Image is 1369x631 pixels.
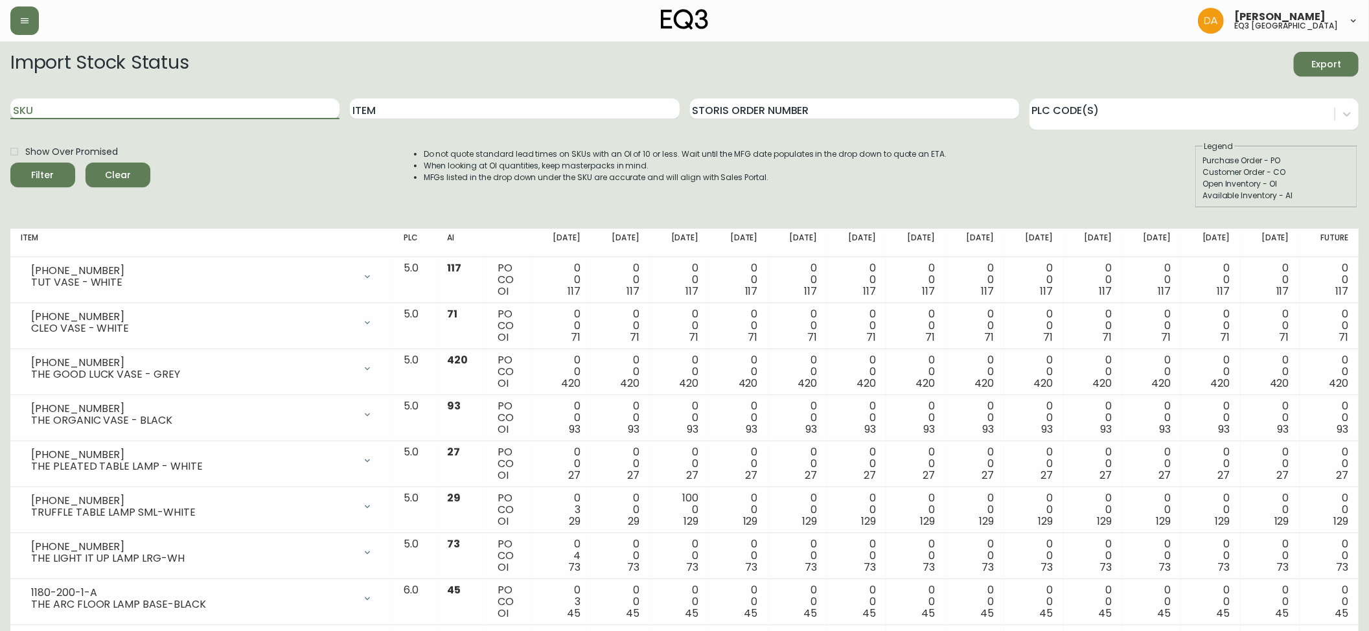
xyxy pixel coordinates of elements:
[1041,468,1053,483] span: 27
[498,262,522,297] div: PO CO
[915,376,935,391] span: 420
[1251,538,1289,573] div: 0 0
[857,376,876,391] span: 420
[601,584,639,619] div: 0 0
[709,229,768,257] th: [DATE]
[542,584,581,619] div: 0 3
[393,487,437,533] td: 5.0
[32,167,54,183] div: Filter
[802,514,817,529] span: 129
[542,308,581,343] div: 0 0
[897,354,935,389] div: 0 0
[1202,155,1350,166] div: Purchase Order - PO
[1092,376,1112,391] span: 420
[393,395,437,441] td: 5.0
[542,538,581,573] div: 0 4
[1133,400,1171,435] div: 0 0
[1063,229,1122,257] th: [DATE]
[660,400,698,435] div: 0 0
[542,446,581,481] div: 0 0
[746,422,758,437] span: 93
[1310,446,1348,481] div: 0 0
[1198,8,1224,34] img: dd1a7e8db21a0ac8adbf82b84ca05374
[1074,492,1112,527] div: 0 0
[1251,446,1289,481] div: 0 0
[1274,514,1289,529] span: 129
[1074,354,1112,389] div: 0 0
[687,560,699,575] span: 73
[746,560,758,575] span: 73
[627,468,639,483] span: 27
[838,262,876,297] div: 0 0
[31,599,354,610] div: THE ARC FLOOR LAMP BASE-BLACK
[1337,422,1348,437] span: 93
[31,495,354,507] div: [PHONE_NUMBER]
[447,352,468,367] span: 420
[31,311,354,323] div: [PHONE_NUMBER]
[1158,284,1171,299] span: 117
[1133,308,1171,343] div: 0 0
[447,306,457,321] span: 71
[498,400,522,435] div: PO CO
[838,308,876,343] div: 0 0
[437,229,487,257] th: AI
[719,354,757,389] div: 0 0
[542,400,581,435] div: 0 0
[31,449,354,461] div: [PHONE_NUMBER]
[1304,56,1348,73] span: Export
[447,490,461,505] span: 29
[1159,560,1171,575] span: 73
[1251,354,1289,389] div: 0 0
[956,492,994,527] div: 0 0
[1202,166,1350,178] div: Customer Order - CO
[1041,422,1053,437] span: 93
[1100,422,1112,437] span: 93
[1074,308,1112,343] div: 0 0
[498,308,522,343] div: PO CO
[1097,514,1112,529] span: 129
[561,376,581,391] span: 420
[945,229,1004,257] th: [DATE]
[31,357,354,369] div: [PHONE_NUMBER]
[393,303,437,349] td: 5.0
[897,584,935,619] div: 0 0
[838,584,876,619] div: 0 0
[542,262,581,297] div: 0 0
[1251,400,1289,435] div: 0 0
[1202,178,1350,190] div: Open Inventory - OI
[601,262,639,297] div: 0 0
[923,560,935,575] span: 73
[630,330,639,345] span: 71
[21,446,383,475] div: [PHONE_NUMBER]THE PLEATED TABLE LAMP - WHITE
[1074,446,1112,481] div: 0 0
[86,163,150,187] button: Clear
[498,538,522,573] div: PO CO
[569,422,581,437] span: 93
[838,354,876,389] div: 0 0
[31,461,354,472] div: THE PLEATED TABLE LAMP - WHITE
[779,584,817,619] div: 0 0
[746,468,758,483] span: 27
[739,376,758,391] span: 420
[838,538,876,573] div: 0 0
[689,330,699,345] span: 71
[1202,190,1350,201] div: Available Inventory - AI
[1310,262,1348,297] div: 0 0
[31,277,354,288] div: TUT VASE - WHITE
[956,446,994,481] div: 0 0
[21,308,383,337] div: [PHONE_NUMBER]CLEO VASE - WHITE
[743,514,758,529] span: 129
[1133,262,1171,297] div: 0 0
[1310,492,1348,527] div: 0 0
[897,262,935,297] div: 0 0
[532,229,591,257] th: [DATE]
[628,514,639,529] span: 29
[1217,284,1230,299] span: 117
[1152,376,1171,391] span: 420
[424,172,947,183] li: MFGs listed in the drop down under the SKU are accurate and will align with Sales Portal.
[1278,422,1289,437] span: 93
[620,376,639,391] span: 420
[719,538,757,573] div: 0 0
[601,492,639,527] div: 0 0
[1159,468,1171,483] span: 27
